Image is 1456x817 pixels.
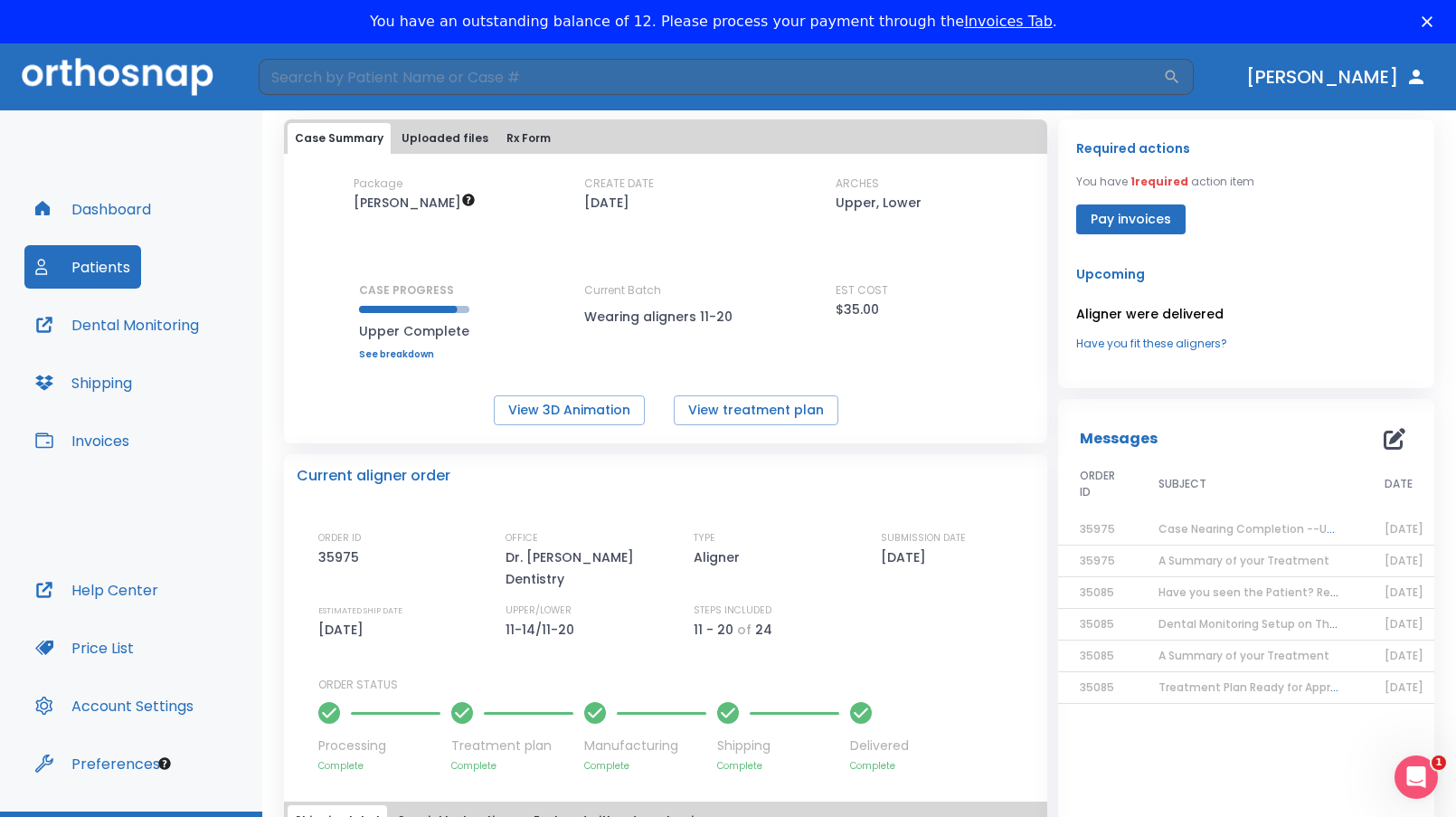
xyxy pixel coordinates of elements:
span: [DATE] [1385,584,1423,600]
span: 35975 [1080,553,1115,568]
button: Uploaded files [394,123,496,154]
p: CREATE DATE [584,176,654,192]
img: Orthosnap [22,58,213,95]
p: 24 [755,619,772,641]
span: [DATE] [1385,648,1423,663]
button: Case Summary [288,123,391,154]
span: [DATE] [1385,679,1423,695]
span: 1 [1432,755,1446,770]
p: 35975 [318,546,365,568]
p: Upper, Lower [836,192,922,214]
p: Required actions [1076,138,1190,159]
p: Processing [318,736,440,755]
p: Upper Complete [359,320,469,342]
button: Rx Form [499,123,558,154]
div: tabs [288,123,1044,154]
span: A Summary of your Treatment [1158,648,1329,663]
p: Wearing aligners 11-20 [584,306,747,328]
button: View treatment plan [674,395,838,425]
button: Pay invoices [1076,204,1186,234]
span: DATE [1385,476,1413,492]
p: [DATE] [584,192,629,214]
p: Manufacturing [584,736,706,755]
p: Complete [717,759,839,773]
span: SUBJECT [1158,476,1206,492]
button: Preferences [24,742,171,785]
p: ARCHES [836,176,879,192]
p: Delivered [850,736,909,755]
button: [PERSON_NAME] [1239,61,1434,93]
span: 35085 [1080,648,1114,663]
p: Dr. [PERSON_NAME] Dentistry [506,546,659,590]
button: Dental Monitoring [24,303,210,347]
p: ORDER ID [318,530,361,546]
p: Complete [451,759,573,773]
span: 35085 [1080,616,1114,632]
div: Close [1422,16,1440,27]
p: Treatment plan [451,736,573,755]
span: 35085 [1080,584,1114,600]
div: Tooltip anchor [156,755,173,772]
p: EST COST [836,282,888,299]
p: Shipping [717,736,839,755]
p: ORDER STATUS [318,677,1035,693]
span: A Summary of your Treatment [1158,553,1329,568]
p: Complete [584,759,706,773]
button: Shipping [24,361,143,404]
button: Patients [24,245,141,289]
p: Current Batch [584,282,747,299]
p: Upcoming [1076,263,1416,285]
span: 35975 [1080,521,1115,537]
p: TYPE [694,530,715,546]
span: 35085 [1080,679,1114,695]
p: CASE PROGRESS [359,282,469,299]
p: Aligner were delivered [1076,303,1416,325]
a: Have you fit these aligners? [1076,336,1416,352]
a: See breakdown [359,349,469,360]
p: OFFICE [506,530,538,546]
span: [DATE] [1385,521,1423,537]
button: Account Settings [24,684,204,727]
button: Dashboard [24,187,162,231]
span: Dental Monitoring Setup on The Delivery Day [1158,616,1408,632]
span: Treatment Plan Ready for Approval! [1158,679,1357,695]
p: Complete [850,759,909,773]
p: 11 - 20 [694,619,733,641]
p: 11-14/11-20 [506,619,581,641]
button: Help Center [24,568,169,612]
p: Messages [1080,428,1158,450]
input: Search by Patient Name or Case # [259,59,1163,95]
button: Invoices [24,419,140,462]
p: You have action item [1076,174,1254,190]
span: ORDER ID [1080,468,1115,500]
p: STEPS INCLUDED [694,603,771,619]
p: ESTIMATED SHIP DATE [318,603,402,619]
button: Price List [24,626,145,670]
div: You have an outstanding balance of 12. Please process your payment through the . [370,13,1057,31]
p: of [737,619,752,641]
p: Current aligner order [297,465,450,487]
p: Complete [318,759,440,773]
p: $35.00 [836,299,879,320]
p: Package [354,176,402,192]
button: View 3D Animation [494,395,645,425]
span: 1 required [1130,174,1188,189]
span: [DATE] [1385,616,1423,632]
p: SUBMISSION DATE [881,530,966,546]
p: UPPER/LOWER [506,603,572,619]
span: $35 per aligner [354,194,476,212]
p: [DATE] [318,619,370,641]
span: Case Nearing Completion --Upper [1158,521,1352,537]
a: Invoices Tab [964,13,1053,30]
p: Aligner [694,546,746,568]
iframe: Intercom live chat [1395,755,1438,799]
